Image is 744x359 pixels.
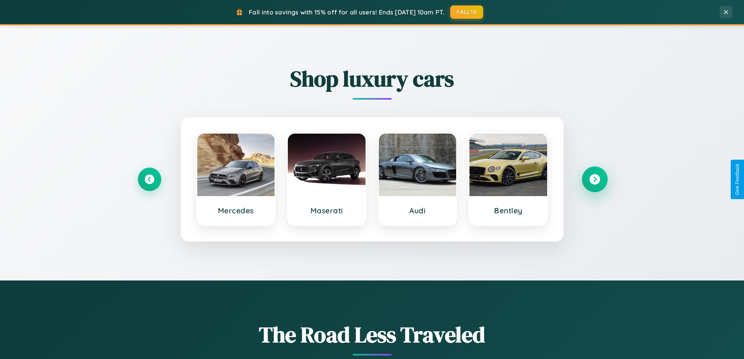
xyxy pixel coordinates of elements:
[296,206,358,215] h3: Maserati
[138,64,607,94] h2: Shop luxury cars
[205,206,267,215] h3: Mercedes
[387,206,449,215] h3: Audi
[735,164,740,195] div: Give Feedback
[249,8,444,16] span: Fall into savings with 15% off for all users! Ends [DATE] 10am PT.
[450,5,483,19] button: FALL15
[477,206,539,215] h3: Bentley
[138,320,607,350] h1: The Road Less Traveled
